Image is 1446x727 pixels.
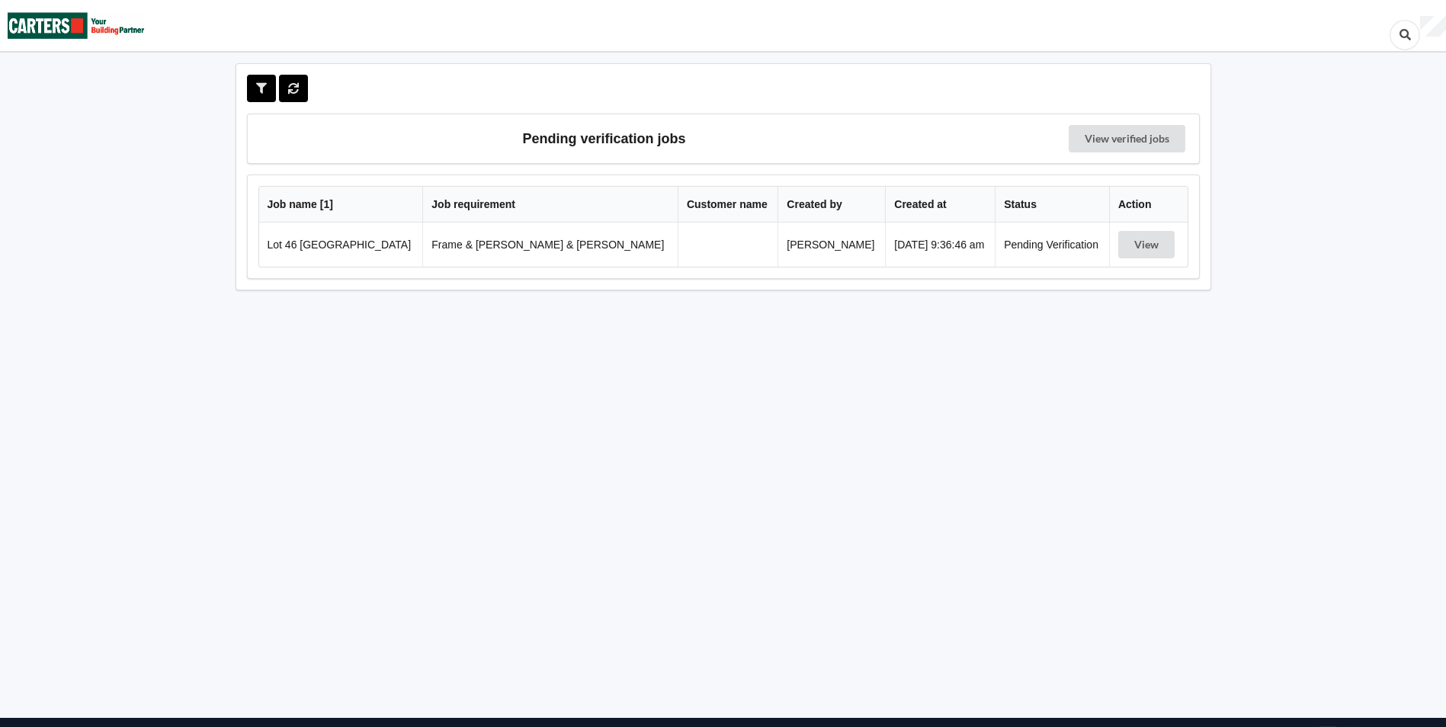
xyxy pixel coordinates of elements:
[1118,239,1178,251] a: View
[1118,231,1175,258] button: View
[995,223,1109,267] td: Pending Verification
[778,223,885,267] td: [PERSON_NAME]
[995,187,1109,223] th: Status
[422,223,678,267] td: Frame & [PERSON_NAME] & [PERSON_NAME]
[778,187,885,223] th: Created by
[8,1,145,50] img: Carters
[678,187,778,223] th: Customer name
[259,187,423,223] th: Job name [ 1 ]
[885,223,995,267] td: [DATE] 9:36:46 am
[885,187,995,223] th: Created at
[1069,125,1185,152] a: View verified jobs
[258,125,951,152] h3: Pending verification jobs
[1109,187,1188,223] th: Action
[259,223,423,267] td: Lot 46 [GEOGRAPHIC_DATA]
[1420,16,1446,37] div: User Profile
[422,187,678,223] th: Job requirement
